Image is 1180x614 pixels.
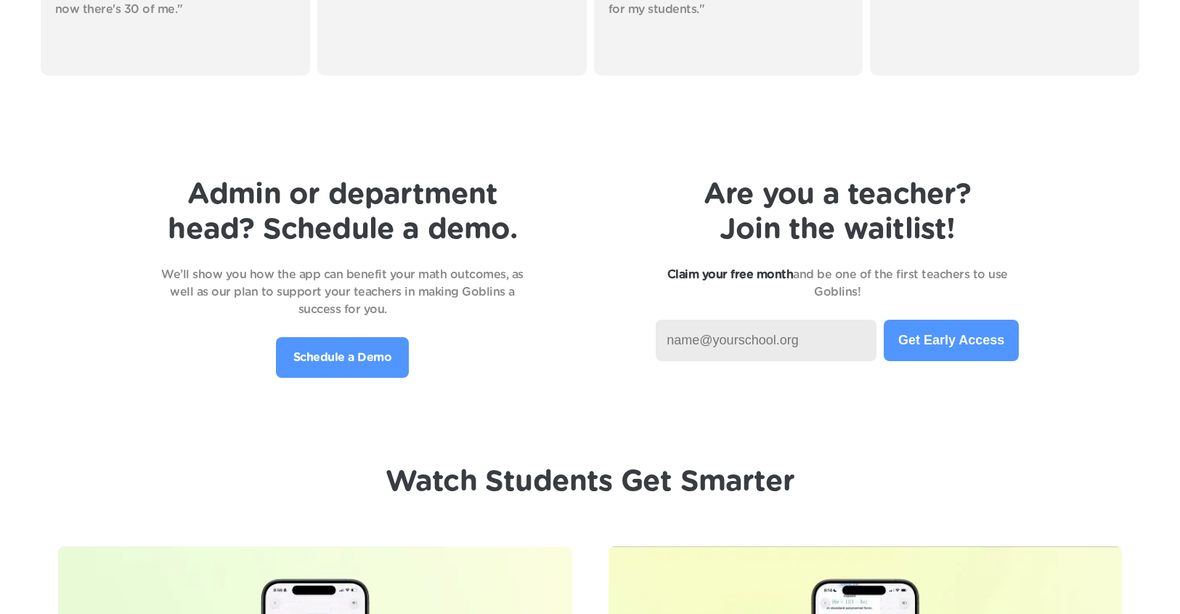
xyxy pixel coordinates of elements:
[656,177,1019,247] h1: Are you a teacher? Join the waitlist!
[293,349,392,366] p: Schedule a Demo
[656,320,876,361] input: name@yourschool.org
[656,266,1019,301] p: and be one of the first teachers to use Goblins!
[667,269,794,280] strong: Claim your free month
[161,266,524,318] p: We’ll show you how the app can benefit your math outcomes, as well as our plan to support your te...
[276,337,410,378] a: Schedule a Demo
[161,177,524,247] h1: Admin or department head? Schedule a demo.
[884,320,1019,361] button: Get Early Access
[386,464,794,499] h1: Watch Students Get Smarter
